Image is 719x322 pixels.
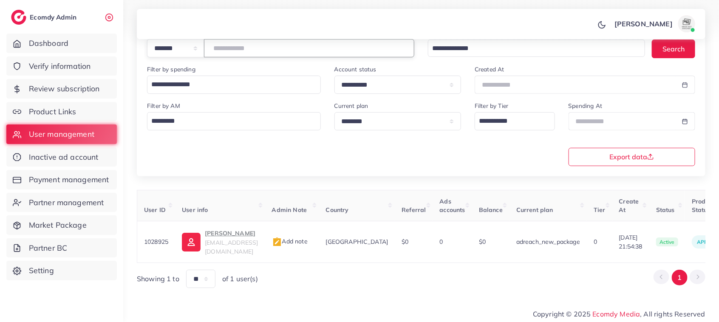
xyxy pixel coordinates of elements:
[6,34,117,53] a: Dashboard
[692,198,714,214] span: Product Status
[222,274,258,284] span: of 1 user(s)
[29,38,68,49] span: Dashboard
[147,76,321,94] div: Search for option
[29,83,100,94] span: Review subscription
[428,40,645,57] div: Search for option
[144,238,168,246] span: 1028925
[6,238,117,258] a: Partner BC
[29,243,68,254] span: Partner BC
[30,13,79,21] h2: Ecomdy Admin
[402,206,426,214] span: Referral
[569,102,603,110] label: Spending At
[619,233,643,251] span: [DATE] 21:54:38
[656,237,678,247] span: active
[11,10,26,25] img: logo
[6,170,117,189] a: Payment management
[326,206,349,214] span: Country
[593,310,640,318] a: Ecomdy Media
[614,19,673,29] p: [PERSON_NAME]
[479,206,503,214] span: Balance
[6,102,117,121] a: Product Links
[182,233,201,251] img: ic-user-info.36bf1079.svg
[429,42,634,55] input: Search for option
[272,237,308,245] span: Add note
[475,65,504,73] label: Created At
[6,56,117,76] a: Verify information
[6,124,117,144] a: User management
[440,238,443,246] span: 0
[594,206,606,214] span: Tier
[610,15,699,32] a: [PERSON_NAME]avatar
[672,270,688,285] button: Go to page 1
[11,10,79,25] a: logoEcomdy Admin
[652,40,695,58] button: Search
[440,198,465,214] span: Ads accounts
[6,193,117,212] a: Partner management
[29,265,54,276] span: Setting
[29,220,87,231] span: Market Package
[640,309,705,319] span: , All rights Reserved
[656,206,675,214] span: Status
[6,215,117,235] a: Market Package
[182,228,258,256] a: [PERSON_NAME][EMAIL_ADDRESS][DOMAIN_NAME]
[6,147,117,167] a: Inactive ad account
[609,153,654,160] span: Export data
[516,206,553,214] span: Current plan
[147,102,180,110] label: Filter by AM
[29,152,99,163] span: Inactive ad account
[272,206,307,214] span: Admin Note
[147,112,321,130] div: Search for option
[148,77,310,92] input: Search for option
[272,237,282,247] img: admin_note.cdd0b510.svg
[326,238,388,246] span: [GEOGRAPHIC_DATA]
[654,270,705,285] ul: Pagination
[29,61,91,72] span: Verify information
[6,261,117,280] a: Setting
[147,65,195,73] label: Filter by spending
[402,238,408,246] span: $0
[29,129,94,140] span: User management
[182,206,208,214] span: User info
[479,238,486,246] span: $0
[594,238,597,246] span: 0
[678,15,695,32] img: avatar
[205,239,258,255] span: [EMAIL_ADDRESS][DOMAIN_NAME]
[6,79,117,99] a: Review subscription
[144,206,166,214] span: User ID
[516,238,580,246] span: adreach_new_package
[29,174,109,185] span: Payment management
[619,198,639,214] span: Create At
[29,106,76,117] span: Product Links
[475,112,555,130] div: Search for option
[475,102,508,110] label: Filter by Tier
[533,309,705,319] span: Copyright © 2025
[334,102,368,110] label: Current plan
[137,274,179,284] span: Showing 1 to
[569,148,696,166] button: Export data
[334,65,376,73] label: Account status
[148,114,310,128] input: Search for option
[476,114,543,128] input: Search for option
[205,228,258,238] p: [PERSON_NAME]
[29,197,104,208] span: Partner management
